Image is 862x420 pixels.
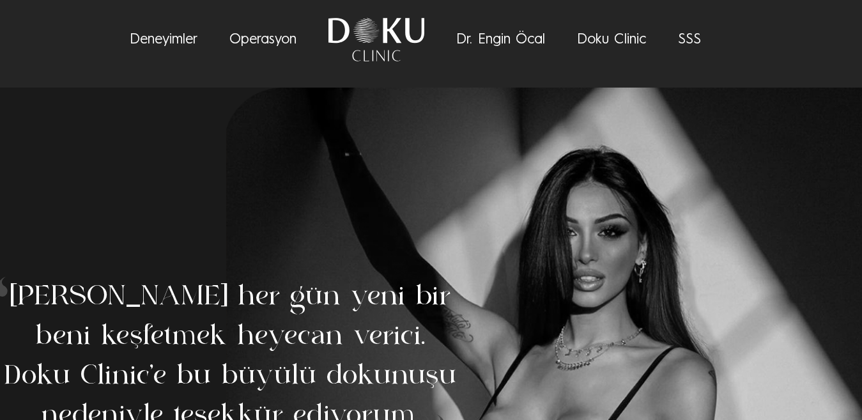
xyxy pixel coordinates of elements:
a: Dr. Engin Öcal [456,33,545,47]
a: SSS [678,33,701,47]
a: Deneyimler [130,33,197,47]
img: Doku Clinic [328,17,424,62]
a: Doku Clinic [577,33,646,47]
a: Operasyon [229,33,296,47]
